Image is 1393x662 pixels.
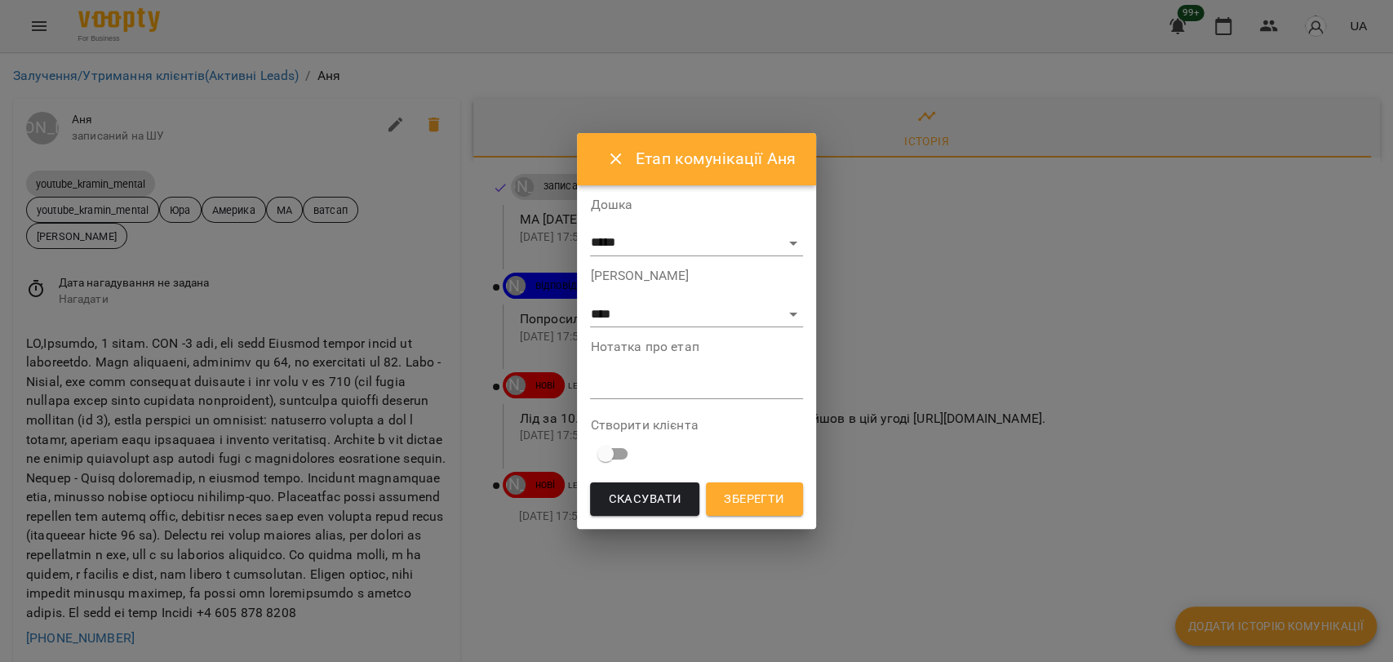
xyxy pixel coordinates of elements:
[590,269,802,282] label: [PERSON_NAME]
[590,419,802,432] label: Створити клієнта
[724,489,784,510] span: Зберегти
[590,482,699,517] button: Скасувати
[597,140,636,179] button: Close
[608,489,681,510] span: Скасувати
[590,340,802,353] label: Нотатка про етап
[636,146,796,171] h6: Етап комунікації Аня
[590,198,802,211] label: Дошка
[706,482,802,517] button: Зберегти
